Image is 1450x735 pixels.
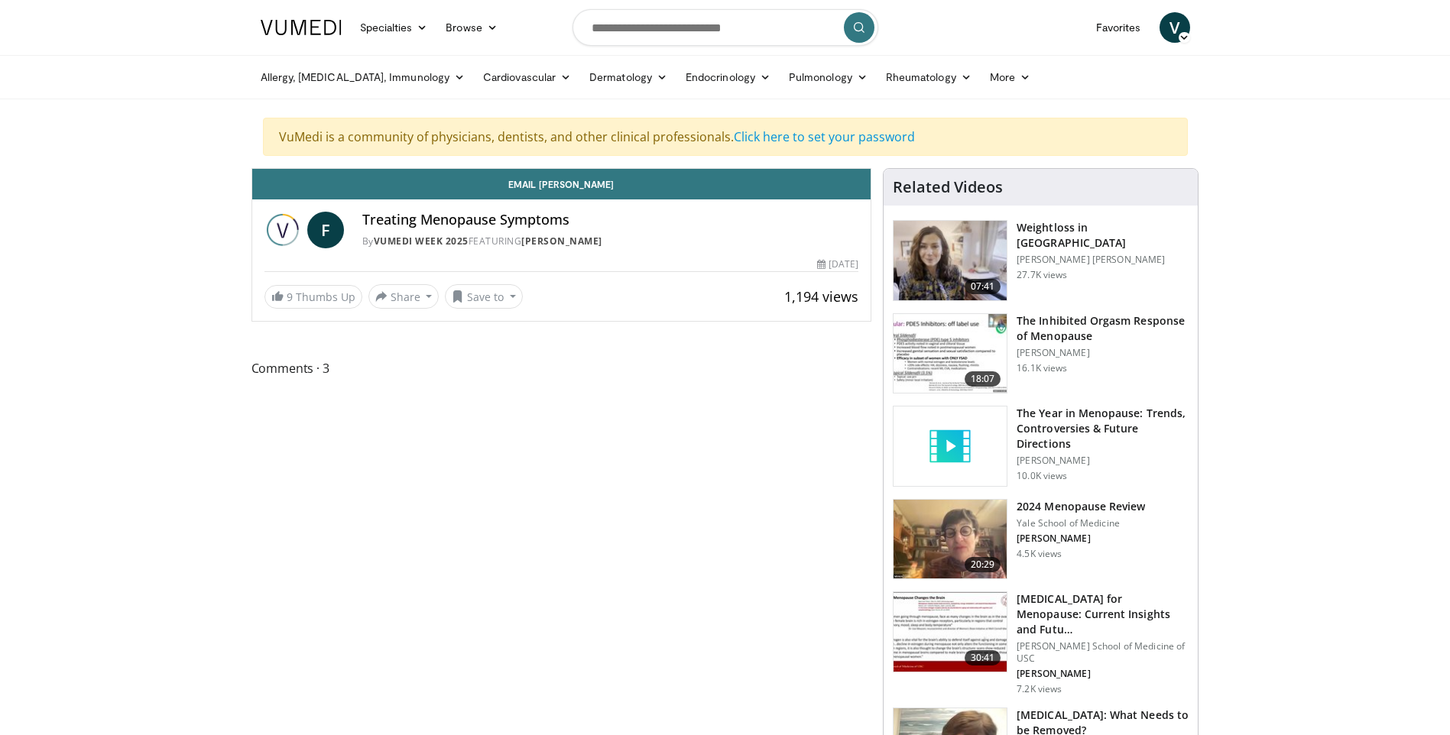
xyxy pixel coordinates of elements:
[893,178,1003,196] h4: Related Videos
[445,284,523,309] button: Save to
[1017,533,1145,545] p: [PERSON_NAME]
[893,313,1189,394] a: 18:07 The Inhibited Orgasm Response of Menopause [PERSON_NAME] 16.1K views
[263,118,1188,156] div: VuMedi is a community of physicians, dentists, and other clinical professionals.
[1017,668,1189,680] p: [PERSON_NAME]
[817,257,858,271] div: [DATE]
[893,220,1189,301] a: 07:41 Weightloss in [GEOGRAPHIC_DATA] [PERSON_NAME] [PERSON_NAME] 27.7K views
[1017,517,1145,529] p: Yale School of Medicine
[965,279,1001,294] span: 07:41
[287,290,293,304] span: 9
[351,12,437,43] a: Specialties
[368,284,440,309] button: Share
[965,371,1001,387] span: 18:07
[1017,347,1189,359] p: [PERSON_NAME]
[894,314,1007,393] img: 283c0f17-5e2d-42ba-a87c-168d447cdba4.150x105_q85_crop-smart_upscale.jpg
[1017,406,1189,452] h3: The Year in Menopause: Trends, Controversies & Future Directions
[784,287,858,306] span: 1,194 views
[580,62,676,92] a: Dermatology
[474,62,580,92] a: Cardiovascular
[362,212,859,228] h4: Treating Menopause Symptoms
[252,169,871,199] a: Email [PERSON_NAME]
[780,62,877,92] a: Pulmonology
[877,62,981,92] a: Rheumatology
[261,20,342,35] img: VuMedi Logo
[264,212,301,248] img: Vumedi Week 2025
[1017,470,1067,482] p: 10.0K views
[1017,591,1189,637] h3: [MEDICAL_DATA] for Menopause: Current Insights and Futu…
[374,235,469,248] a: Vumedi Week 2025
[264,285,362,309] a: 9 Thumbs Up
[1017,269,1067,281] p: 27.7K views
[1017,455,1189,467] p: [PERSON_NAME]
[894,406,1007,486] img: video_placeholder_short.svg
[1017,683,1062,695] p: 7.2K views
[573,9,878,46] input: Search topics, interventions
[981,62,1040,92] a: More
[734,128,915,145] a: Click here to set your password
[894,500,1007,579] img: 692f135d-47bd-4f7e-b54d-786d036e68d3.150x105_q85_crop-smart_upscale.jpg
[894,221,1007,300] img: 9983fed1-7565-45be-8934-aef1103ce6e2.150x105_q85_crop-smart_upscale.jpg
[1087,12,1150,43] a: Favorites
[965,650,1001,665] span: 30:41
[1160,12,1190,43] a: V
[965,557,1001,572] span: 20:29
[893,406,1189,487] a: The Year in Menopause: Trends, Controversies & Future Directions [PERSON_NAME] 10.0K views
[1017,362,1067,374] p: 16.1K views
[676,62,780,92] a: Endocrinology
[893,499,1189,580] a: 20:29 2024 Menopause Review Yale School of Medicine [PERSON_NAME] 4.5K views
[251,358,872,378] span: Comments 3
[307,212,344,248] a: F
[1017,640,1189,665] p: [PERSON_NAME] School of Medicine of USC
[894,592,1007,672] img: 47271b8a-94f4-49c8-b914-2a3d3af03a9e.150x105_q85_crop-smart_upscale.jpg
[521,235,602,248] a: [PERSON_NAME]
[1017,220,1189,251] h3: Weightloss in [GEOGRAPHIC_DATA]
[1017,499,1145,514] h3: 2024 Menopause Review
[251,62,475,92] a: Allergy, [MEDICAL_DATA], Immunology
[362,235,859,248] div: By FEATURING
[1017,254,1189,266] p: [PERSON_NAME] [PERSON_NAME]
[436,12,507,43] a: Browse
[1017,548,1062,560] p: 4.5K views
[893,591,1189,695] a: 30:41 [MEDICAL_DATA] for Menopause: Current Insights and Futu… [PERSON_NAME] School of Medicine o...
[1017,313,1189,344] h3: The Inhibited Orgasm Response of Menopause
